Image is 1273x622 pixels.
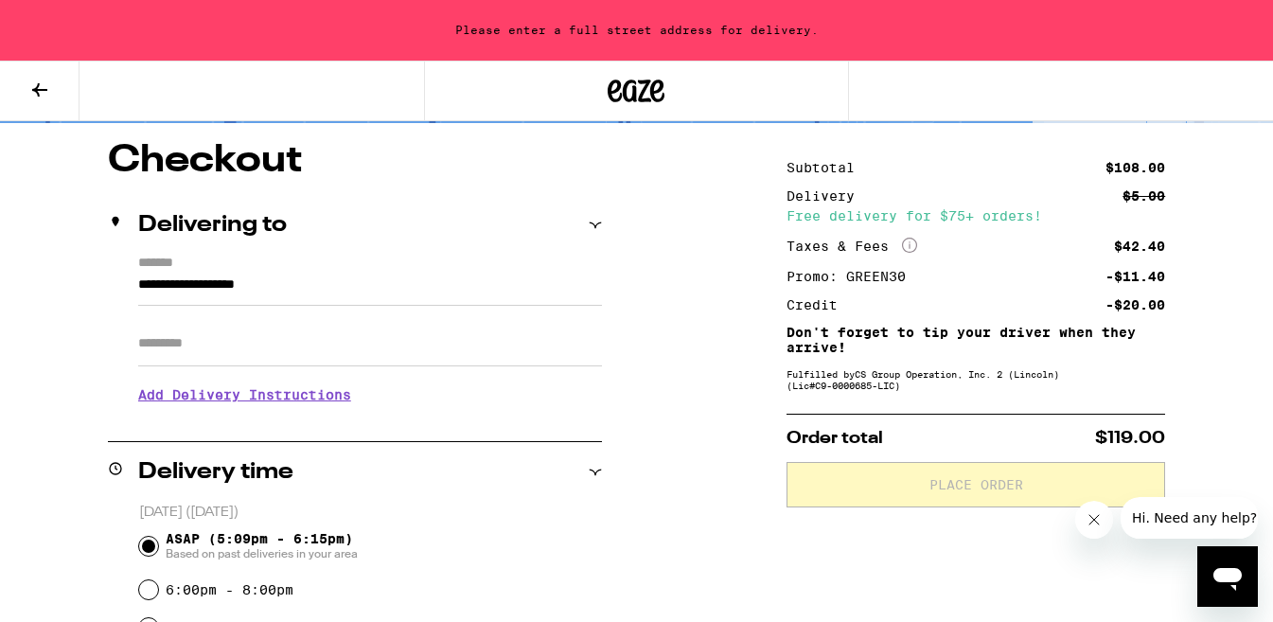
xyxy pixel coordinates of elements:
h2: Delivering to [138,214,287,237]
h1: Checkout [108,142,602,180]
h3: Add Delivery Instructions [138,373,602,417]
span: Place Order [929,478,1023,491]
h2: Delivery time [138,461,293,484]
span: ASAP (5:09pm - 6:15pm) [166,531,358,561]
div: Subtotal [787,161,868,174]
button: Place Order [787,462,1165,507]
iframe: Message from company [1121,497,1258,539]
div: $42.40 [1114,240,1165,253]
p: [DATE] ([DATE]) [139,504,602,522]
iframe: Close message [1075,501,1113,539]
div: Fulfilled by CS Group Operation, Inc. 2 (Lincoln) (Lic# C9-0000685-LIC ) [787,368,1165,391]
label: 6:00pm - 8:00pm [166,582,293,597]
div: $108.00 [1105,161,1165,174]
span: Order total [787,430,883,447]
iframe: Button to launch messaging window [1197,546,1258,607]
p: Don't forget to tip your driver when they arrive! [787,325,1165,355]
div: Promo: GREEN30 [787,270,919,283]
div: Credit [787,298,851,311]
div: -$20.00 [1105,298,1165,311]
div: -$11.40 [1105,270,1165,283]
span: $119.00 [1095,430,1165,447]
p: We'll contact you at [PHONE_NUMBER] when we arrive [138,417,602,432]
div: Free delivery for $75+ orders! [787,209,1165,222]
span: Based on past deliveries in your area [166,546,358,561]
div: $5.00 [1123,189,1165,203]
div: Taxes & Fees [787,238,917,255]
div: Delivery [787,189,868,203]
